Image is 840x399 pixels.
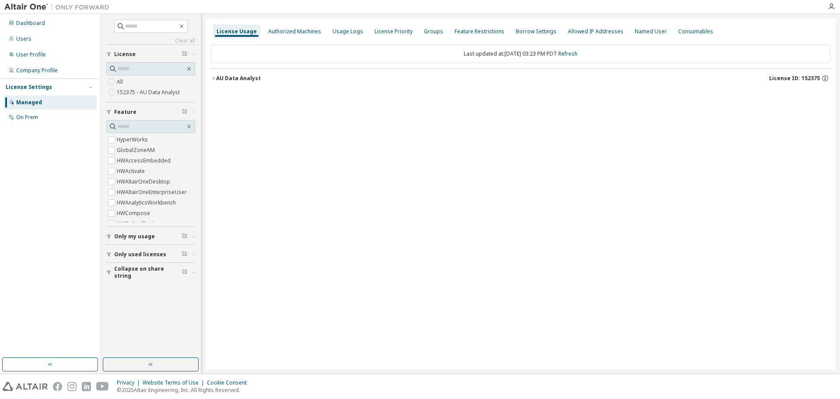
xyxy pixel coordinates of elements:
img: Altair One [4,3,114,11]
img: linkedin.svg [82,382,91,391]
label: HWAltairOneEnterpriseUser [117,187,189,198]
span: License ID: 152375 [769,75,820,82]
button: Only my usage [106,227,195,246]
img: altair_logo.svg [3,382,48,391]
span: Clear filter [182,109,187,116]
button: AU Data AnalystLicense ID: 152375 [211,69,830,88]
span: Clear filter [182,51,187,58]
label: HWActivate [117,166,147,177]
span: License [114,51,136,58]
div: AU Data Analyst [216,75,261,82]
label: HWEmbedBasic [117,219,158,229]
label: HyperWorks [117,134,150,145]
button: Feature [106,102,195,122]
div: Groups [424,28,443,35]
span: Only used licenses [114,251,166,258]
span: Only my usage [114,233,155,240]
label: 152375 - AU Data Analyst [117,87,182,98]
button: Collapse on share string [106,263,195,282]
div: License Settings [6,84,52,91]
label: HWAltairOneDesktop [117,177,172,187]
img: facebook.svg [53,382,62,391]
div: License Priority [374,28,413,35]
label: HWCompose [117,208,152,219]
label: HWAccessEmbedded [117,155,172,166]
button: Only used licenses [106,245,195,264]
button: License [106,45,195,64]
div: Last updated at: [DATE] 03:23 PM PDT [211,45,830,63]
div: Borrow Settings [516,28,556,35]
div: Cookie Consent [207,379,252,386]
label: HWAnalyticsWorkbench [117,198,178,208]
div: Users [16,35,31,42]
span: Clear filter [182,269,187,276]
div: Usage Logs [332,28,363,35]
div: User Profile [16,51,46,58]
div: Named User [635,28,667,35]
label: GlobalZoneAM [117,145,157,155]
span: Feature [114,109,136,116]
label: All [117,77,125,87]
div: Company Profile [16,67,58,74]
img: youtube.svg [96,382,109,391]
div: Privacy [117,379,143,386]
div: Dashboard [16,20,45,27]
img: instagram.svg [67,382,77,391]
div: Managed [16,99,42,106]
div: License Usage [217,28,257,35]
div: Authorized Machines [268,28,321,35]
a: Refresh [558,50,577,57]
div: On Prem [16,114,38,121]
p: © 2025 Altair Engineering, Inc. All Rights Reserved. [117,386,252,394]
span: Collapse on share string [114,265,182,279]
span: Clear filter [182,233,187,240]
span: Clear filter [182,251,187,258]
div: Consumables [678,28,713,35]
div: Feature Restrictions [455,28,504,35]
div: Allowed IP Addresses [568,28,623,35]
a: Clear all [106,37,195,44]
div: Website Terms of Use [143,379,207,386]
